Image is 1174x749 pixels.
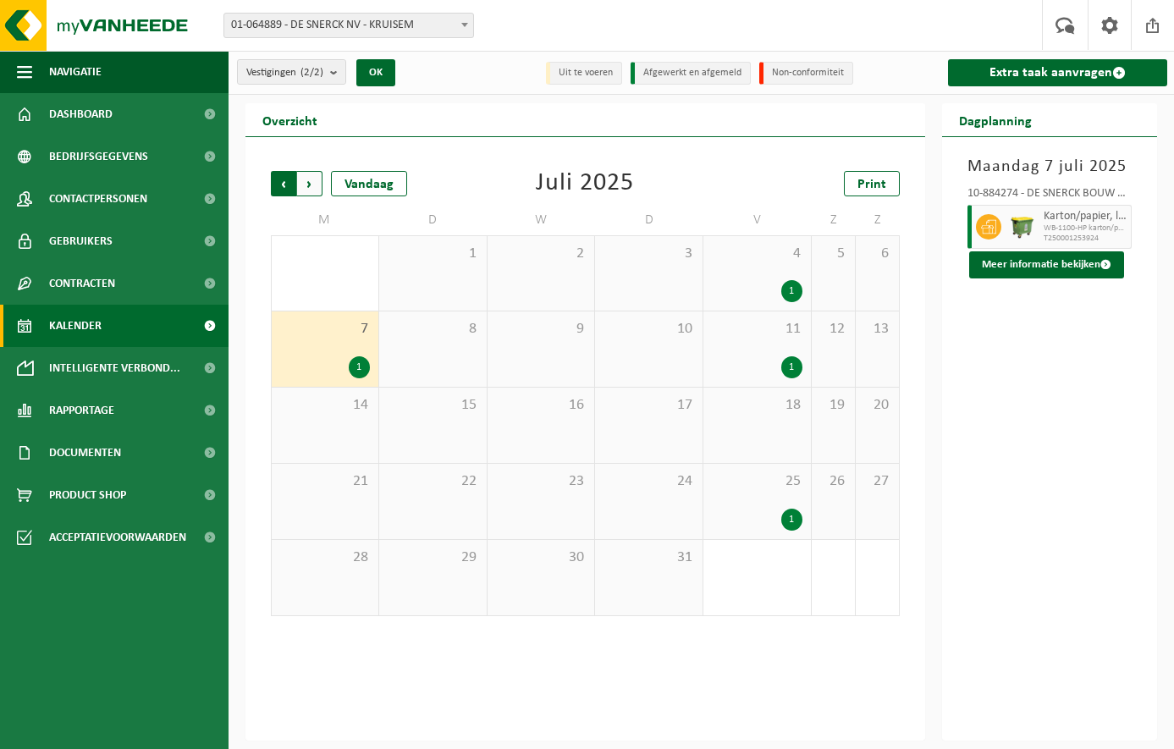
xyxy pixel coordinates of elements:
[356,59,395,86] button: OK
[496,472,587,491] span: 23
[331,171,407,196] div: Vandaag
[488,205,596,235] td: W
[49,389,114,432] span: Rapportage
[759,62,853,85] li: Non-conformiteit
[49,220,113,262] span: Gebruikers
[223,13,474,38] span: 01-064889 - DE SNERCK NV - KRUISEM
[49,516,186,559] span: Acceptatievoorwaarden
[864,472,890,491] span: 27
[49,135,148,178] span: Bedrijfsgegevens
[496,245,587,263] span: 2
[864,320,890,339] span: 13
[49,347,180,389] span: Intelligente verbond...
[349,356,370,378] div: 1
[300,67,323,78] count: (2/2)
[49,93,113,135] span: Dashboard
[1044,210,1127,223] span: Karton/papier, los (bedrijven)
[820,472,846,491] span: 26
[595,205,703,235] td: D
[948,59,1167,86] a: Extra taak aanvragen
[820,396,846,415] span: 19
[49,262,115,305] span: Contracten
[246,60,323,85] span: Vestigingen
[864,245,890,263] span: 6
[1044,223,1127,234] span: WB-1100-HP karton/papier ( bedrijven)
[604,396,694,415] span: 17
[864,396,890,415] span: 20
[1010,214,1035,240] img: WB-1100-HPE-GN-50
[856,205,900,235] td: Z
[388,245,478,263] span: 1
[604,320,694,339] span: 10
[781,356,802,378] div: 1
[224,14,473,37] span: 01-064889 - DE SNERCK NV - KRUISEM
[388,320,478,339] span: 8
[781,509,802,531] div: 1
[857,178,886,191] span: Print
[536,171,634,196] div: Juli 2025
[604,548,694,567] span: 31
[297,171,322,196] span: Volgende
[49,51,102,93] span: Navigatie
[781,280,802,302] div: 1
[496,548,587,567] span: 30
[280,396,370,415] span: 14
[546,62,622,85] li: Uit te voeren
[820,245,846,263] span: 5
[496,396,587,415] span: 16
[712,320,802,339] span: 11
[820,320,846,339] span: 12
[604,245,694,263] span: 3
[271,205,379,235] td: M
[280,548,370,567] span: 28
[969,251,1124,278] button: Meer informatie bekijken
[245,103,334,136] h2: Overzicht
[388,472,478,491] span: 22
[703,205,812,235] td: V
[280,320,370,339] span: 7
[49,178,147,220] span: Contactpersonen
[271,171,296,196] span: Vorige
[388,548,478,567] span: 29
[49,432,121,474] span: Documenten
[712,245,802,263] span: 4
[49,305,102,347] span: Kalender
[237,59,346,85] button: Vestigingen(2/2)
[1044,234,1127,244] span: T250001253924
[280,472,370,491] span: 21
[496,320,587,339] span: 9
[712,472,802,491] span: 25
[942,103,1049,136] h2: Dagplanning
[388,396,478,415] span: 15
[712,396,802,415] span: 18
[49,474,126,516] span: Product Shop
[379,205,488,235] td: D
[967,154,1132,179] h3: Maandag 7 juli 2025
[967,188,1132,205] div: 10-884274 - DE SNERCK BOUW BV - KRUISEM
[844,171,900,196] a: Print
[604,472,694,491] span: 24
[812,205,856,235] td: Z
[631,62,751,85] li: Afgewerkt en afgemeld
